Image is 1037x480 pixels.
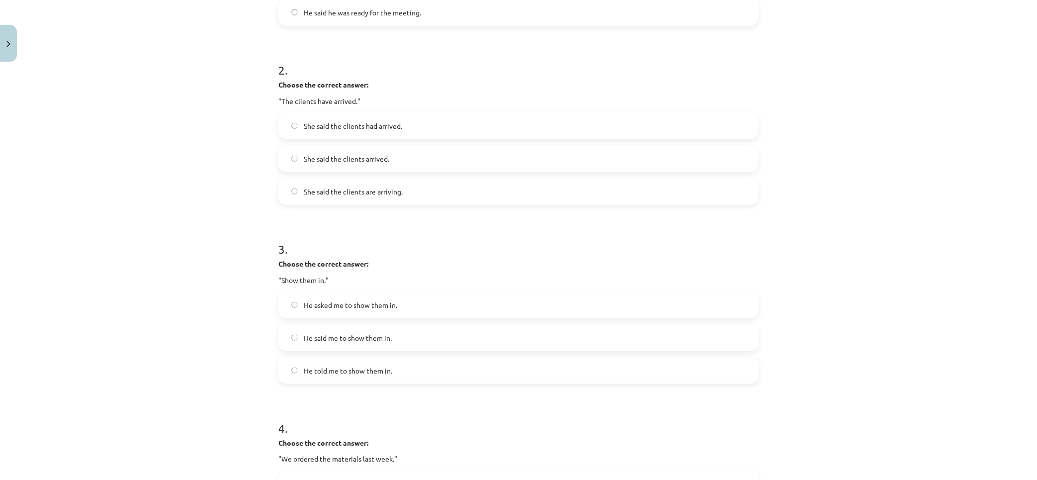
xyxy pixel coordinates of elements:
p: "The clients have arrived." [278,96,759,106]
span: He said he was ready for the meeting. [304,7,421,18]
strong: Choose the correct answer: [278,259,368,268]
strong: Choose the correct answer: [278,438,368,447]
input: He told me to show them in. [291,368,298,374]
span: She said the clients are arriving. [304,187,403,197]
h1: 4 . [278,404,759,435]
input: He said me to show them in. [291,335,298,341]
span: She said the clients had arrived. [304,121,402,131]
img: icon-close-lesson-0947bae3869378f0d4975bcd49f059093ad1ed9edebbc8119c70593378902aed.svg [6,41,10,47]
span: He told me to show them in. [304,366,392,376]
input: She said the clients are arriving. [291,189,298,195]
p: "Show them in." [278,275,759,286]
input: She said the clients had arrived. [291,123,298,129]
h1: 2 . [278,46,759,77]
p: "We ordered the materials last week." [278,454,759,465]
input: He asked me to show them in. [291,302,298,308]
span: He asked me to show them in. [304,300,397,310]
input: She said the clients arrived. [291,156,298,162]
input: He said he was ready for the meeting. [291,9,298,16]
strong: Choose the correct answer: [278,80,368,89]
span: He said me to show them in. [304,333,392,343]
h1: 3 . [278,225,759,256]
span: She said the clients arrived. [304,154,389,164]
